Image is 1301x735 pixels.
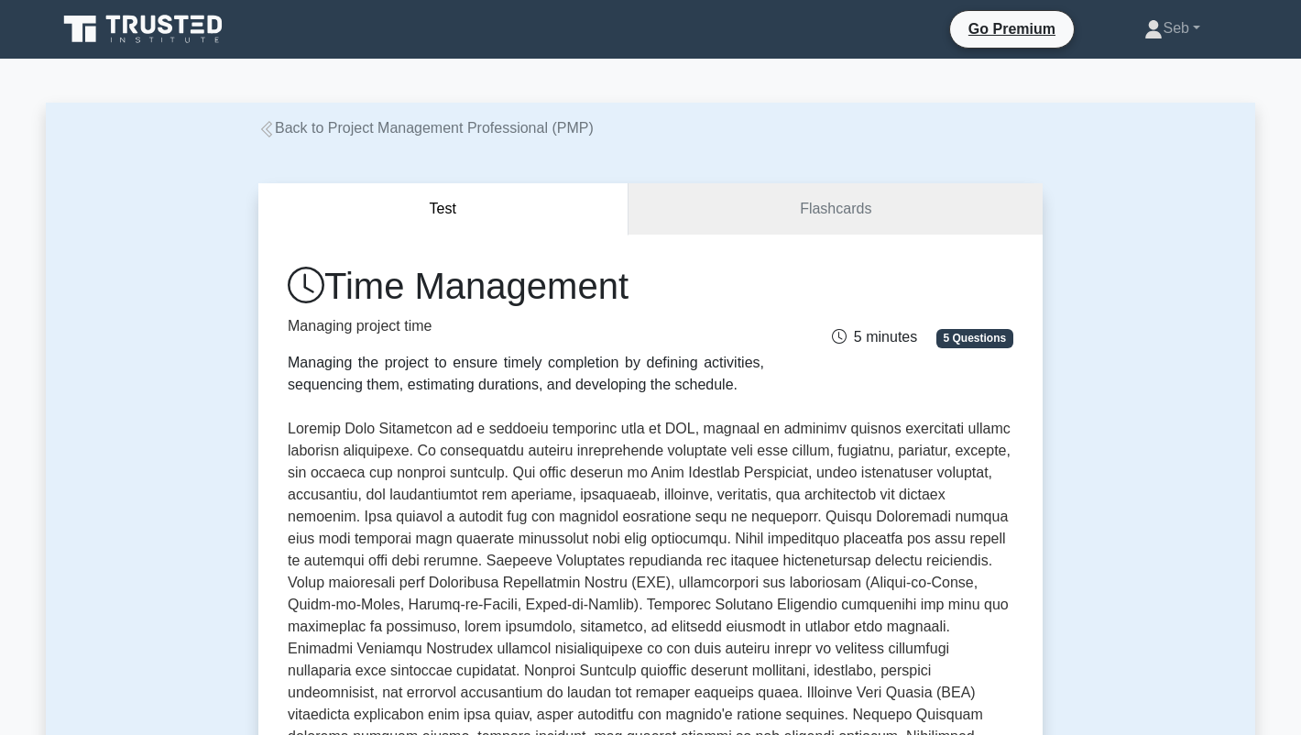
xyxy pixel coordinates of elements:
[258,120,594,136] a: Back to Project Management Professional (PMP)
[288,264,764,308] h1: Time Management
[957,17,1066,40] a: Go Premium
[1100,10,1244,47] a: Seb
[936,329,1013,347] span: 5 Questions
[288,352,764,396] div: Managing the project to ensure timely completion by defining activities, sequencing them, estimat...
[832,329,917,345] span: 5 minutes
[288,315,764,337] p: Managing project time
[258,183,629,236] button: Test
[629,183,1043,236] a: Flashcards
